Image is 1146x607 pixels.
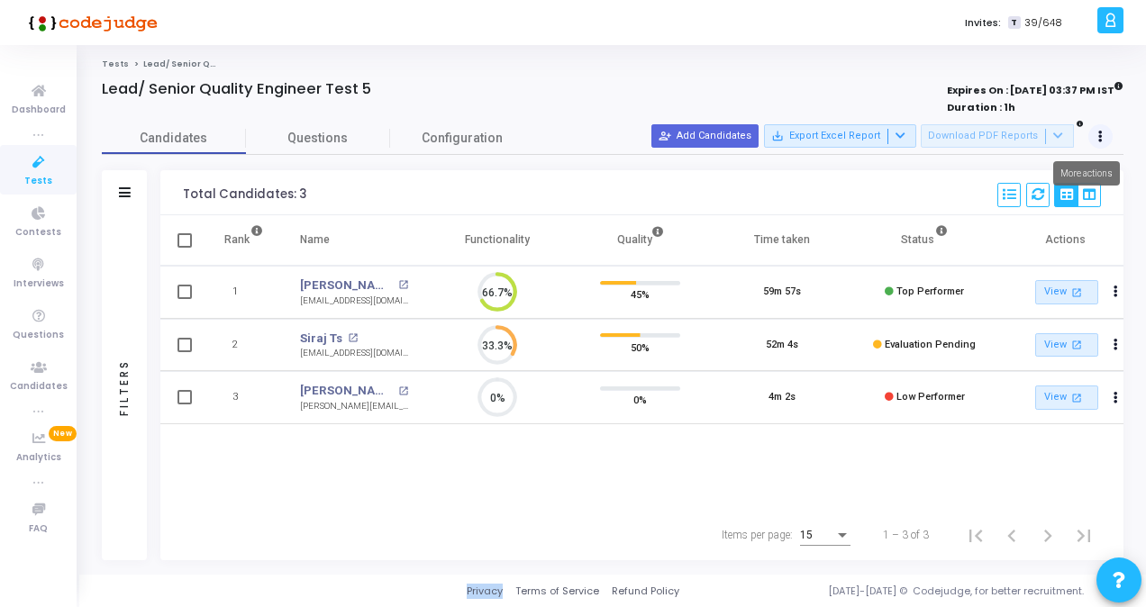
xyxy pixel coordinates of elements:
[300,400,408,413] div: [PERSON_NAME][EMAIL_ADDRESS][PERSON_NAME][DOMAIN_NAME]
[896,285,964,297] span: Top Performer
[568,215,711,266] th: Quality
[800,529,813,541] span: 15
[766,338,798,353] div: 52m 4s
[398,280,408,290] mat-icon: open_in_new
[763,285,801,300] div: 59m 57s
[896,391,965,403] span: Low Performer
[1069,390,1085,405] mat-icon: open_in_new
[994,517,1030,553] button: Previous page
[947,78,1123,98] strong: Expires On : [DATE] 03:37 PM IST
[300,382,394,400] a: [PERSON_NAME]
[102,80,371,98] h4: Lead/ Senior Quality Engineer Test 5
[205,266,282,319] td: 1
[764,124,916,148] button: Export Excel Report
[398,386,408,396] mat-icon: open_in_new
[679,584,1123,599] div: [DATE]-[DATE] © Codejudge, for better recruitment.
[24,174,52,189] span: Tests
[300,294,408,308] div: [EMAIL_ADDRESS][DOMAIN_NAME]
[10,379,68,394] span: Candidates
[12,103,66,118] span: Dashboard
[1069,285,1085,300] mat-icon: open_in_new
[1069,337,1085,352] mat-icon: open_in_new
[16,450,61,466] span: Analytics
[1035,280,1098,304] a: View
[1030,517,1066,553] button: Next page
[1066,517,1102,553] button: Last page
[300,230,330,249] div: Name
[183,187,306,202] div: Total Candidates: 3
[348,333,358,343] mat-icon: open_in_new
[631,285,650,303] span: 45%
[1053,161,1120,186] div: More actions
[947,100,1015,114] strong: Duration : 1h
[300,347,408,360] div: [EMAIL_ADDRESS][DOMAIN_NAME]
[14,276,64,292] span: Interviews
[300,330,342,348] a: Siraj Ts
[1104,385,1129,411] button: Actions
[771,130,784,142] mat-icon: save_alt
[1035,385,1098,410] a: View
[921,124,1074,148] button: Download PDF Reports
[754,230,810,249] div: Time taken
[15,225,61,240] span: Contests
[49,426,77,441] span: New
[659,130,671,142] mat-icon: person_add_alt
[885,339,976,350] span: Evaluation Pending
[1104,280,1129,305] button: Actions
[612,584,679,599] a: Refund Policy
[426,215,568,266] th: Functionality
[300,276,394,294] a: [PERSON_NAME]
[143,59,308,69] span: Lead/ Senior Quality Engineer Test 5
[29,521,48,537] span: FAQ
[102,59,129,69] a: Tests
[246,129,390,148] span: Questions
[13,328,64,343] span: Questions
[205,319,282,372] td: 2
[1024,15,1062,31] span: 39/648
[800,530,850,542] mat-select: Items per page:
[422,129,503,148] span: Configuration
[958,517,994,553] button: First page
[205,371,282,424] td: 3
[631,338,650,356] span: 50%
[883,527,929,543] div: 1 – 3 of 3
[633,391,647,409] span: 0%
[102,59,1123,70] nav: breadcrumb
[116,288,132,486] div: Filters
[1035,333,1098,358] a: View
[1104,332,1129,358] button: Actions
[722,527,793,543] div: Items per page:
[515,584,599,599] a: Terms of Service
[102,129,246,148] span: Candidates
[467,584,503,599] a: Privacy
[1008,16,1020,30] span: T
[996,215,1138,266] th: Actions
[651,124,759,148] button: Add Candidates
[769,390,796,405] div: 4m 2s
[853,215,996,266] th: Status
[23,5,158,41] img: logo
[205,215,282,266] th: Rank
[965,15,1001,31] label: Invites:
